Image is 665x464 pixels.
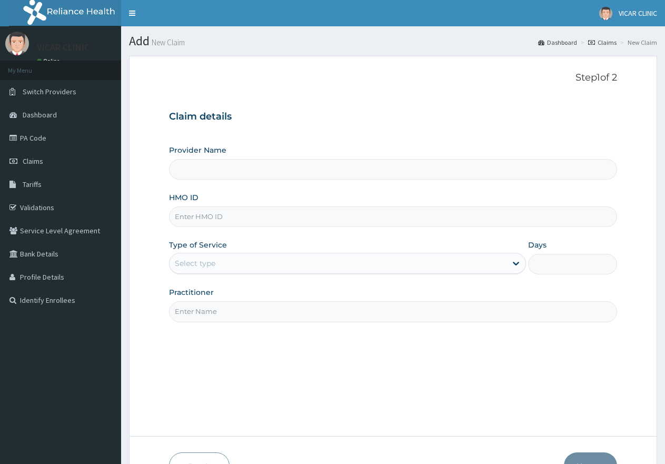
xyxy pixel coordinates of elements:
small: New Claim [150,38,185,46]
label: Practitioner [169,287,214,298]
img: User Image [5,32,29,55]
div: Select type [175,258,215,269]
label: Provider Name [169,145,226,155]
h3: Claim details [169,111,617,123]
input: Enter Name [169,301,617,322]
a: Online [37,57,62,65]
span: VICAR CLINIC [619,8,657,18]
a: Dashboard [538,38,577,47]
li: New Claim [618,38,657,47]
a: Claims [588,38,617,47]
img: User Image [599,7,612,20]
span: Tariffs [23,180,42,189]
p: VICAR CLINIC [37,43,90,52]
span: Dashboard [23,110,57,120]
label: HMO ID [169,192,198,203]
span: Switch Providers [23,87,76,96]
label: Days [528,240,547,250]
h1: Add [129,34,657,48]
p: Step 1 of 2 [169,72,617,84]
input: Enter HMO ID [169,206,617,227]
span: Claims [23,156,43,166]
label: Type of Service [169,240,227,250]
